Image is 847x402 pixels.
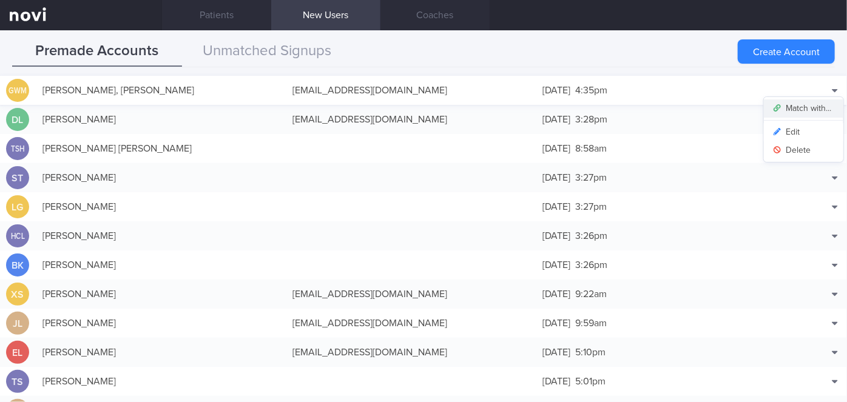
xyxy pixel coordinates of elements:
[36,369,286,394] div: [PERSON_NAME]
[8,79,27,102] div: GWM
[575,202,607,212] span: 3:27pm
[286,107,536,132] div: [EMAIL_ADDRESS][DOMAIN_NAME]
[575,377,606,386] span: 5:01pm
[36,253,286,277] div: [PERSON_NAME]
[575,115,607,124] span: 3:28pm
[542,260,570,270] span: [DATE]
[36,166,286,190] div: [PERSON_NAME]
[286,282,536,306] div: [EMAIL_ADDRESS][DOMAIN_NAME]
[6,312,29,335] div: JL
[575,318,607,328] span: 9:59am
[542,202,570,212] span: [DATE]
[575,173,607,183] span: 3:27pm
[542,115,570,124] span: [DATE]
[36,224,286,248] div: [PERSON_NAME]
[6,166,29,190] div: ST
[36,311,286,335] div: [PERSON_NAME]
[36,136,286,161] div: [PERSON_NAME] [PERSON_NAME]
[6,195,29,219] div: LG
[542,377,570,386] span: [DATE]
[575,347,606,357] span: 5:10pm
[542,231,570,241] span: [DATE]
[764,99,843,118] button: Match with...
[738,39,835,64] button: Create Account
[6,341,29,364] div: EL
[575,289,607,299] span: 9:22am
[36,107,286,132] div: [PERSON_NAME]
[542,318,570,328] span: [DATE]
[575,231,607,241] span: 3:26pm
[575,85,607,95] span: 4:35pm
[542,173,570,183] span: [DATE]
[12,36,182,67] button: Premade Accounts
[542,144,570,153] span: [DATE]
[575,260,607,270] span: 3:26pm
[8,224,27,248] div: HCL
[36,78,286,102] div: [PERSON_NAME], [PERSON_NAME]
[542,289,570,299] span: [DATE]
[6,108,29,132] div: DL
[286,311,536,335] div: [EMAIL_ADDRESS][DOMAIN_NAME]
[286,340,536,364] div: [EMAIL_ADDRESS][DOMAIN_NAME]
[575,144,607,153] span: 8:58am
[542,85,570,95] span: [DATE]
[764,141,843,159] button: Delete
[8,137,27,161] div: TSH
[542,347,570,357] span: [DATE]
[764,123,843,141] button: Edit
[6,283,29,306] div: XS
[6,370,29,394] div: TS
[6,253,29,277] div: BK
[286,78,536,102] div: [EMAIL_ADDRESS][DOMAIN_NAME]
[182,36,352,67] button: Unmatched Signups
[36,195,286,219] div: [PERSON_NAME]
[36,282,286,306] div: [PERSON_NAME]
